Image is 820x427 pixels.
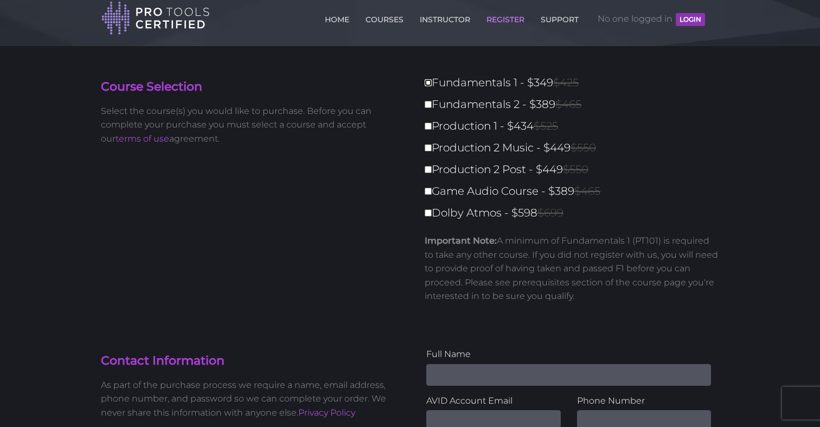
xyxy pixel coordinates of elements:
[298,407,355,418] a: Privacy Policy
[426,394,561,408] label: AVID Account Email
[425,182,726,201] label: Game Audio Course - $389
[101,1,210,36] img: Pro Tools Certified Logo
[571,141,596,154] span: $550
[676,13,705,26] button: LOGIN
[553,76,579,89] span: $425
[425,166,432,173] input: Production 2 Post - $449$550
[322,9,352,26] a: HOME
[425,123,432,130] input: Production 1 - $434$525
[425,95,726,114] label: Fundamentals 2 - $389
[425,234,719,303] p: A minimum of Fundamentals 1 (PT101) is required to take any other course. If you did not register...
[363,9,406,26] a: COURSES
[425,73,726,92] label: Fundamentals 1 - $349
[537,206,563,219] span: $699
[563,163,588,176] span: $550
[101,79,402,95] h4: Course Selection
[484,9,527,26] a: REGISTER
[425,203,726,222] label: Dolby Atmos - $598
[101,104,402,146] p: Select the course(s) you would like to purchase. Before you can complete your purchase you must s...
[425,144,432,151] input: Production 2 Music - $449$550
[426,347,711,361] label: Full Name
[101,378,402,420] p: As part of the purchase process we require a name, email address, phone number, and password so w...
[534,119,558,132] span: $525
[425,235,497,246] strong: Important Note:
[425,160,726,179] label: Production 2 Post - $449
[425,117,726,136] label: Production 1 - $434
[116,133,169,144] a: terms of use
[101,353,402,369] h4: Contact Information
[577,394,712,408] label: Phone Number
[425,101,432,108] input: Fundamentals 2 - $389$465
[425,138,726,157] label: Production 2 Music - $449
[574,184,600,197] span: $465
[425,79,432,86] input: Fundamentals 1 - $349$425
[425,209,432,216] input: Dolby Atmos - $598$699
[598,3,705,35] span: No one logged in
[555,98,581,111] span: $465
[417,9,473,26] a: INSTRUCTOR
[425,188,432,195] input: Game Audio Course - $389$465
[538,9,581,26] a: SUPPORT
